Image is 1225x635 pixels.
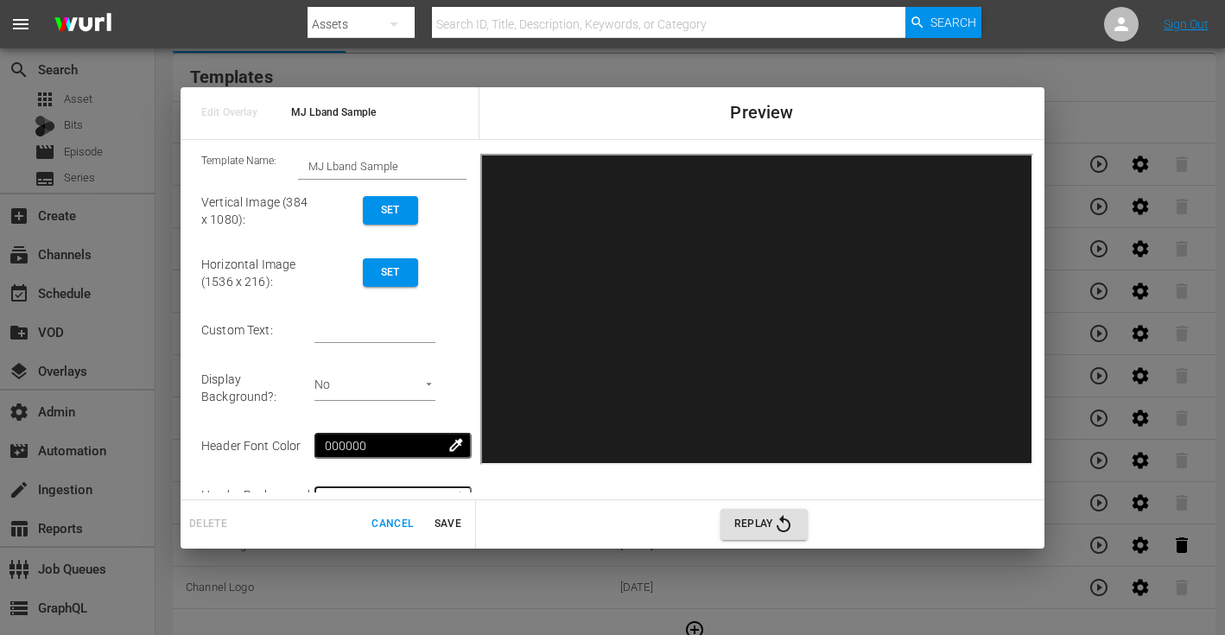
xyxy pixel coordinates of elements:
[201,180,314,242] td: Vertical Image (384 x 1080) :
[420,510,475,538] button: Save
[201,103,265,123] span: Edit Overlay
[730,103,793,123] span: Preview
[371,515,413,533] span: Cancel
[41,4,124,45] img: ans4CAIJ8jUAAAAAAAAAAAAAAAAAAAAAAAAgQb4GAAAAAAAAAAAAAAAAAAAAAAAAJMjXAAAAAAAAAAAAAAAAAAAAAAAAgAT5G...
[1164,17,1209,31] a: Sign Out
[201,242,314,304] td: Horizontal Image (1536 x 216) :
[377,201,404,219] span: Set
[314,375,435,401] div: No
[365,510,420,538] button: Cancel
[10,14,31,35] span: menu
[291,103,484,123] span: MJ Lband Sample
[201,357,314,419] td: Display Background? :
[734,514,794,535] span: Replay
[377,264,404,282] span: Set
[201,154,276,180] span: Template Name:
[720,509,808,540] button: Replay
[930,7,976,38] span: Search
[427,515,468,533] span: Save
[181,516,236,530] span: Can't delete template because it's used in 1 rule
[201,304,314,358] td: Custom Text :
[201,473,314,535] td: Header Background Color
[201,419,314,473] td: Header Font Color
[363,196,418,225] button: Set
[363,258,418,287] button: Set
[447,490,465,507] span: colorize
[447,436,465,454] span: colorize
